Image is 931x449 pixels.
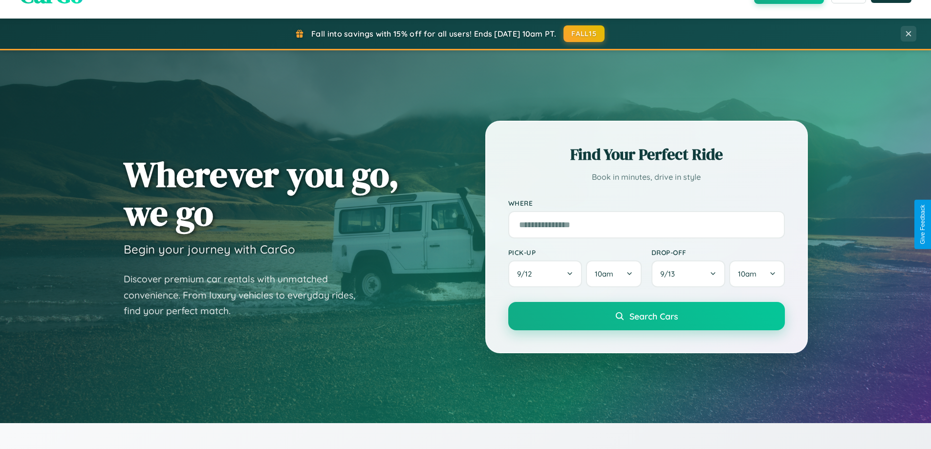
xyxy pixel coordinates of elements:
div: Give Feedback [919,205,926,244]
button: 9/12 [508,260,583,287]
p: Discover premium car rentals with unmatched convenience. From luxury vehicles to everyday rides, ... [124,271,368,319]
label: Drop-off [651,248,785,257]
span: 9 / 12 [517,269,537,278]
p: Book in minutes, drive in style [508,170,785,184]
button: FALL15 [563,25,605,42]
button: Search Cars [508,302,785,330]
span: 10am [595,269,613,278]
span: 9 / 13 [660,269,680,278]
span: Fall into savings with 15% off for all users! Ends [DATE] 10am PT. [311,29,556,39]
span: 10am [738,269,757,278]
span: Search Cars [629,311,678,321]
h2: Find Your Perfect Ride [508,144,785,165]
button: 10am [586,260,641,287]
label: Pick-up [508,248,642,257]
button: 10am [729,260,784,287]
h1: Wherever you go, we go [124,155,399,232]
button: 9/13 [651,260,726,287]
label: Where [508,199,785,207]
h3: Begin your journey with CarGo [124,242,295,257]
